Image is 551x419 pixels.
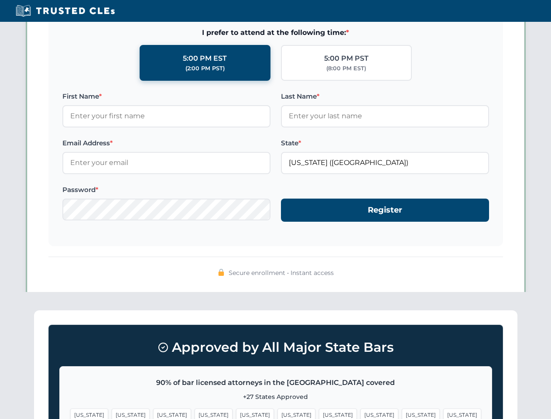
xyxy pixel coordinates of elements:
[62,91,270,102] label: First Name
[59,336,492,359] h3: Approved by All Major State Bars
[62,27,489,38] span: I prefer to attend at the following time:
[62,185,270,195] label: Password
[281,138,489,148] label: State
[13,4,117,17] img: Trusted CLEs
[229,268,334,278] span: Secure enrollment • Instant access
[281,199,489,222] button: Register
[326,64,366,73] div: (8:00 PM EST)
[62,138,270,148] label: Email Address
[281,152,489,174] input: Florida (FL)
[62,152,270,174] input: Enter your email
[281,105,489,127] input: Enter your last name
[281,91,489,102] label: Last Name
[324,53,369,64] div: 5:00 PM PST
[62,105,270,127] input: Enter your first name
[183,53,227,64] div: 5:00 PM EST
[70,377,481,388] p: 90% of bar licensed attorneys in the [GEOGRAPHIC_DATA] covered
[185,64,225,73] div: (2:00 PM PST)
[218,269,225,276] img: 🔒
[70,392,481,402] p: +27 States Approved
